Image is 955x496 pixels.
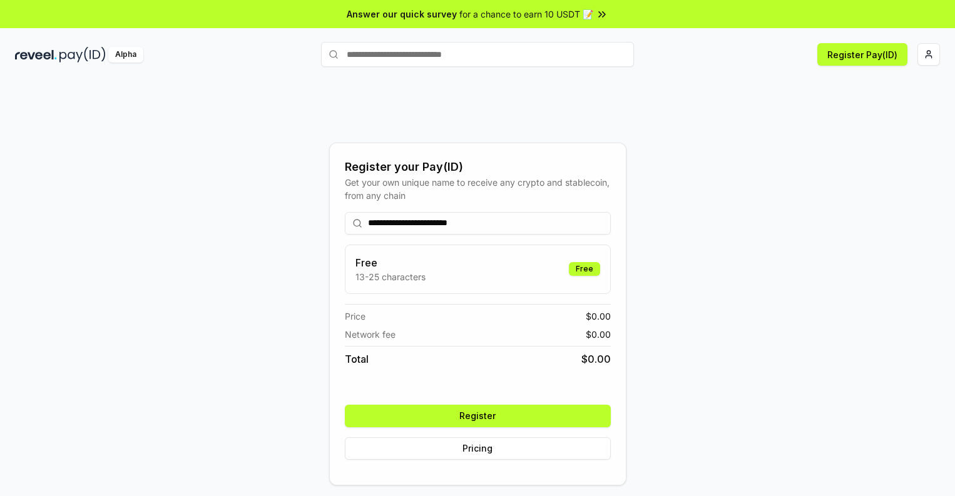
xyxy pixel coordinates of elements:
[345,328,396,341] span: Network fee
[345,176,611,202] div: Get your own unique name to receive any crypto and stablecoin, from any chain
[569,262,600,276] div: Free
[345,352,369,367] span: Total
[355,270,426,283] p: 13-25 characters
[459,8,593,21] span: for a chance to earn 10 USDT 📝
[108,47,143,63] div: Alpha
[817,43,907,66] button: Register Pay(ID)
[345,310,365,323] span: Price
[15,47,57,63] img: reveel_dark
[586,310,611,323] span: $ 0.00
[347,8,457,21] span: Answer our quick survey
[581,352,611,367] span: $ 0.00
[355,255,426,270] h3: Free
[345,437,611,460] button: Pricing
[345,405,611,427] button: Register
[59,47,106,63] img: pay_id
[586,328,611,341] span: $ 0.00
[345,158,611,176] div: Register your Pay(ID)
